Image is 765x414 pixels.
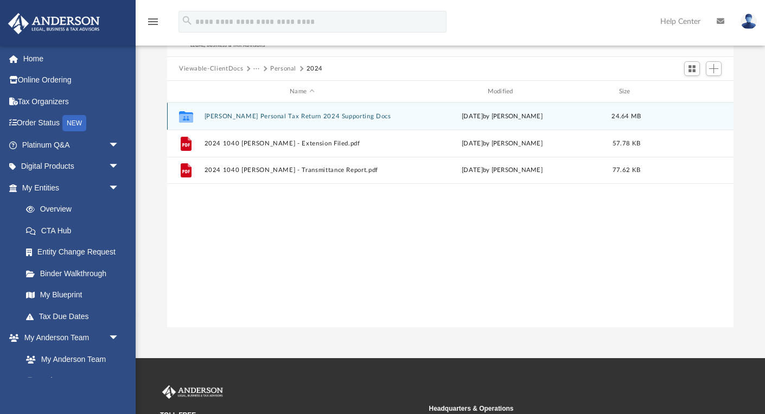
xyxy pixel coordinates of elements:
[15,199,136,220] a: Overview
[8,134,136,156] a: Platinum Q&Aarrow_drop_down
[429,404,691,413] small: Headquarters & Operations
[15,305,136,327] a: Tax Due Dates
[205,167,400,174] button: 2024 1040 [PERSON_NAME] - Transmittance Report.pdf
[109,177,130,199] span: arrow_drop_down
[109,327,130,349] span: arrow_drop_down
[204,87,400,97] div: Name
[706,61,722,77] button: Add
[8,327,130,349] a: My Anderson Teamarrow_drop_down
[8,177,136,199] a: My Entitiesarrow_drop_down
[15,284,130,306] a: My Blueprint
[146,21,160,28] a: menu
[613,141,640,147] span: 57.78 KB
[160,385,225,399] img: Anderson Advisors Platinum Portal
[15,348,125,370] a: My Anderson Team
[684,61,700,77] button: Switch to Grid View
[167,103,734,327] div: grid
[8,112,136,135] a: Order StatusNEW
[172,87,199,97] div: id
[109,134,130,156] span: arrow_drop_down
[611,113,641,119] span: 24.64 MB
[405,139,600,149] div: [DATE] by [PERSON_NAME]
[8,156,136,177] a: Digital Productsarrow_drop_down
[109,156,130,178] span: arrow_drop_down
[181,15,193,27] i: search
[405,165,600,175] div: [DATE] by [PERSON_NAME]
[307,64,323,74] button: 2024
[405,112,600,122] div: [DATE] by [PERSON_NAME]
[15,263,136,284] a: Binder Walkthrough
[605,87,648,97] div: Size
[15,241,136,263] a: Entity Change Request
[253,64,260,74] button: ···
[8,91,136,112] a: Tax Organizers
[8,69,136,91] a: Online Ordering
[146,15,160,28] i: menu
[15,370,130,392] a: Anderson System
[205,113,400,120] button: [PERSON_NAME] Personal Tax Return 2024 Supporting Docs
[179,64,243,74] button: Viewable-ClientDocs
[653,87,729,97] div: id
[62,115,86,131] div: NEW
[613,167,640,173] span: 77.62 KB
[404,87,600,97] div: Modified
[741,14,757,29] img: User Pic
[15,220,136,241] a: CTA Hub
[8,48,136,69] a: Home
[270,64,296,74] button: Personal
[205,140,400,147] button: 2024 1040 [PERSON_NAME] - Extension Filed.pdf
[5,13,103,34] img: Anderson Advisors Platinum Portal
